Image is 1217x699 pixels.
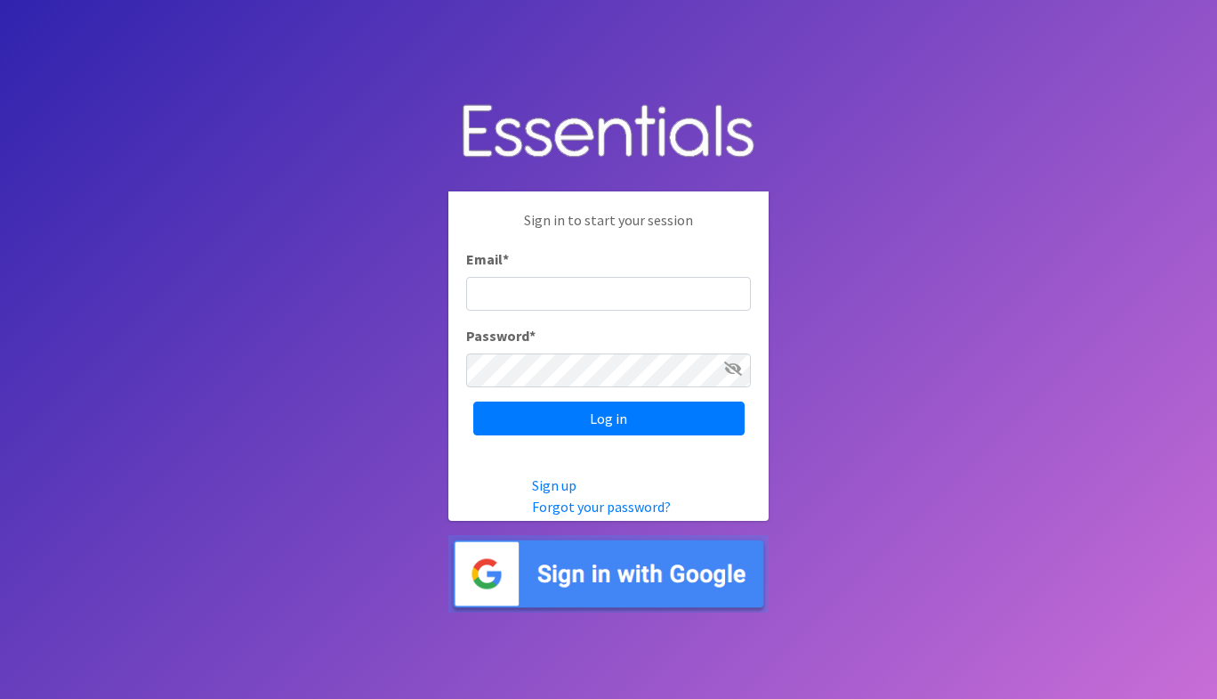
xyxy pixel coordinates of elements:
[448,535,769,613] img: Sign in with Google
[473,402,745,435] input: Log in
[532,498,671,516] a: Forgot your password?
[466,248,509,270] label: Email
[466,325,536,346] label: Password
[466,209,751,248] p: Sign in to start your session
[529,327,536,345] abbr: required
[532,476,576,494] a: Sign up
[503,250,509,268] abbr: required
[448,86,769,178] img: Human Essentials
